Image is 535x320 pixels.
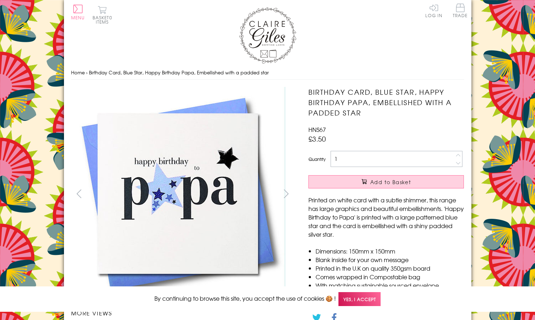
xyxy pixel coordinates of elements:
h3: More views [71,309,294,317]
label: Quantity [308,156,326,162]
button: next [278,186,294,202]
p: Printed on white card with a subtle shimmer, this range has large graphics and beautiful embellis... [308,196,464,238]
span: Birthday Card, Blue Star, Happy Birthday Papa, Embellished with a padded star [89,69,269,76]
img: Birthday Card, Blue Star, Happy Birthday Papa, Embellished with a padded star [71,87,285,301]
span: HNS67 [308,125,326,134]
nav: breadcrumbs [71,65,464,80]
span: Trade [453,4,468,18]
a: Home [71,69,85,76]
button: Add to Basket [308,175,464,188]
button: Menu [71,5,85,20]
a: Log In [425,4,442,18]
button: Basket0 items [93,6,112,24]
span: Add to Basket [370,178,411,186]
li: Dimensions: 150mm x 150mm [316,247,464,255]
span: Yes, I accept [338,292,381,306]
li: Printed in the U.K on quality 350gsm board [316,264,464,272]
li: With matching sustainable sourced envelope [316,281,464,290]
img: Birthday Card, Blue Star, Happy Birthday Papa, Embellished with a padded star [294,87,509,301]
span: › [86,69,88,76]
li: Blank inside for your own message [316,255,464,264]
span: 0 items [96,14,112,25]
a: Trade [453,4,468,19]
span: Menu [71,14,85,21]
img: Claire Giles Greetings Cards [239,7,296,64]
h1: Birthday Card, Blue Star, Happy Birthday Papa, Embellished with a padded star [308,87,464,118]
span: £3.50 [308,134,326,144]
li: Comes wrapped in Compostable bag [316,272,464,281]
button: prev [71,186,87,202]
